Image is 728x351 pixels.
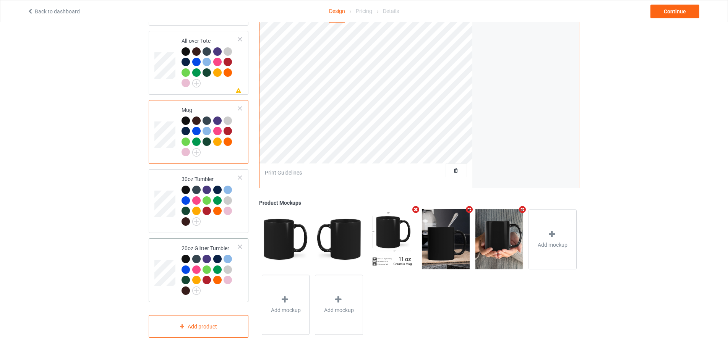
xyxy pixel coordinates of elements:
[475,210,523,269] img: regular.jpg
[192,148,201,157] img: svg+xml;base64,PD94bWwgdmVyc2lvbj0iMS4wIiBlbmNvZGluZz0iVVRGLTgiPz4KPHN2ZyB3aWR0aD0iMjJweCIgaGVpZ2...
[315,275,363,335] div: Add mockup
[149,31,248,95] div: All-over Tote
[149,315,248,338] div: Add product
[262,275,310,335] div: Add mockup
[324,307,354,314] span: Add mockup
[262,210,310,269] img: regular.jpg
[192,217,201,226] img: svg+xml;base64,PD94bWwgdmVyc2lvbj0iMS4wIiBlbmNvZGluZz0iVVRGLTgiPz4KPHN2ZyB3aWR0aD0iMjJweCIgaGVpZ2...
[464,206,474,214] i: Remove mockup
[149,238,248,302] div: 20oz Glitter Tumbler
[538,241,567,249] span: Add mockup
[182,244,238,294] div: 20oz Glitter Tumbler
[368,210,416,269] img: regular.jpg
[518,206,527,214] i: Remove mockup
[182,106,238,156] div: Mug
[265,169,302,177] div: Print Guidelines
[650,5,699,18] div: Continue
[315,210,363,269] img: regular.jpg
[149,169,248,233] div: 30oz Tumbler
[192,79,201,87] img: svg+xml;base64,PD94bWwgdmVyc2lvbj0iMS4wIiBlbmNvZGluZz0iVVRGLTgiPz4KPHN2ZyB3aWR0aD0iMjJweCIgaGVpZ2...
[329,0,345,23] div: Design
[182,37,238,87] div: All-over Tote
[411,206,421,214] i: Remove mockup
[383,0,399,22] div: Details
[529,210,577,270] div: Add mockup
[192,286,201,295] img: svg+xml;base64,PD94bWwgdmVyc2lvbj0iMS4wIiBlbmNvZGluZz0iVVRGLTgiPz4KPHN2ZyB3aWR0aD0iMjJweCIgaGVpZ2...
[271,307,301,314] span: Add mockup
[259,199,579,207] div: Product Mockups
[182,175,238,225] div: 30oz Tumbler
[149,100,248,164] div: Mug
[422,210,470,269] img: regular.jpg
[27,8,80,15] a: Back to dashboard
[356,0,372,22] div: Pricing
